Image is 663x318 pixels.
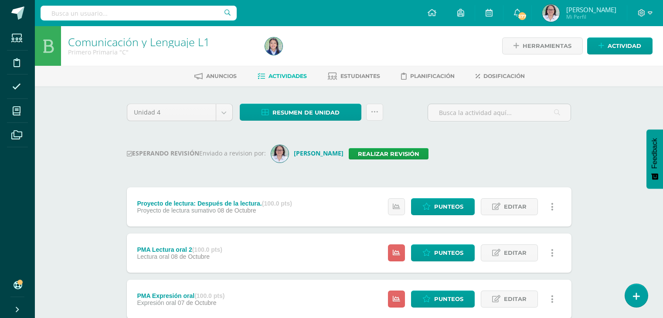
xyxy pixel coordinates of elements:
strong: [PERSON_NAME] [294,149,343,157]
span: Dosificación [483,73,525,79]
a: Punteos [411,291,475,308]
span: Feedback [651,138,659,169]
span: Estudiantes [340,73,380,79]
span: Planificación [410,73,455,79]
input: Busca la actividad aquí... [428,104,571,121]
a: Resumen de unidad [240,104,361,121]
img: 214190b0e496508f121fcf4a4618c20c.png [265,37,282,55]
a: Punteos [411,198,475,215]
span: Enviado a revision por: [199,149,266,157]
span: Lectura oral [137,253,169,260]
img: 1b71441f154de9568f5d3c47db87a4fb.png [542,4,560,22]
span: Actividad [608,38,641,54]
a: [PERSON_NAME] [271,149,349,157]
span: Editar [504,245,527,261]
span: 377 [517,11,527,21]
input: Busca un usuario... [41,6,237,20]
a: Dosificación [476,69,525,83]
div: Primero Primaria 'C' [68,48,255,56]
strong: (100.0 pts) [194,292,224,299]
strong: ESPERANDO REVISIÓN [127,149,199,157]
strong: (100.0 pts) [262,200,292,207]
a: Herramientas [502,37,583,54]
a: Actividad [587,37,653,54]
span: Punteos [434,199,463,215]
span: Resumen de unidad [272,105,340,121]
a: Anuncios [194,69,237,83]
span: Editar [504,291,527,307]
span: 07 de Octubre [178,299,217,306]
a: Realizar revisión [349,148,428,159]
span: 08 de Octubre [218,207,256,214]
img: 45f22c82c979e2db8bbfd5241a9952ab.png [271,145,289,162]
span: Editar [504,199,527,215]
h1: Comunicación y Lenguaje L1 [68,36,255,48]
span: [PERSON_NAME] [566,5,616,14]
a: Punteos [411,244,475,261]
div: PMA Expresión oral [137,292,224,299]
button: Feedback - Mostrar encuesta [646,129,663,189]
span: Expresión oral [137,299,176,306]
a: Actividades [258,69,307,83]
a: Estudiantes [328,69,380,83]
a: Unidad 4 [127,104,232,121]
a: Comunicación y Lenguaje L1 [68,34,210,49]
strong: (100.0 pts) [192,246,222,253]
span: Anuncios [206,73,237,79]
div: Proyecto de lectura: Después de la lectura. [137,200,292,207]
span: Mi Perfil [566,13,616,20]
span: 08 de Octubre [171,253,210,260]
span: Punteos [434,291,463,307]
span: Punteos [434,245,463,261]
span: Unidad 4 [134,104,209,121]
div: PMA Lectura oral 2 [137,246,222,253]
span: Herramientas [523,38,571,54]
span: Actividades [269,73,307,79]
a: Planificación [401,69,455,83]
span: Proyecto de lectura sumativo [137,207,216,214]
